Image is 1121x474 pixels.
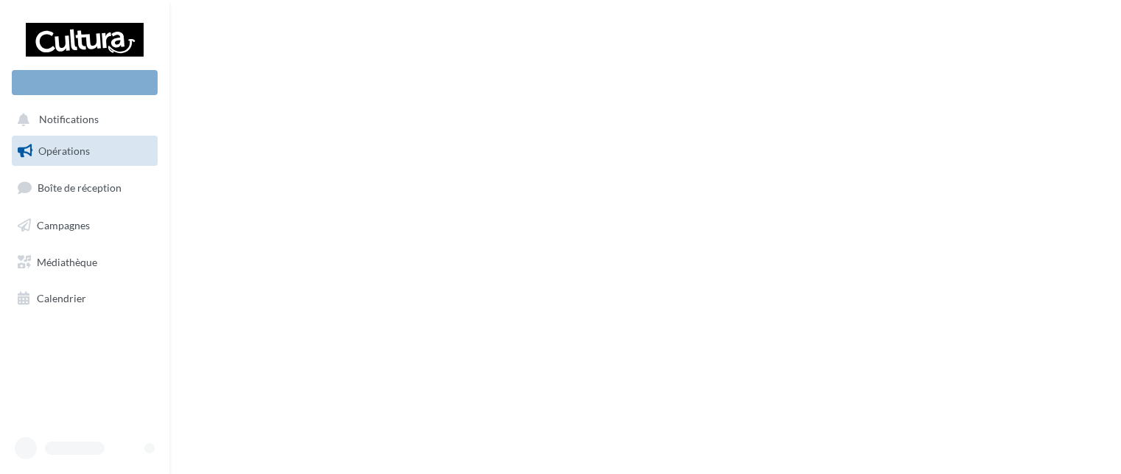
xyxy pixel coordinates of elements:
span: Boîte de réception [38,181,122,194]
span: Calendrier [37,292,86,304]
a: Opérations [9,136,161,167]
a: Boîte de réception [9,172,161,203]
span: Opérations [38,144,90,157]
span: Médiathèque [37,255,97,268]
span: Notifications [39,114,99,126]
a: Médiathèque [9,247,161,278]
div: Nouvelle campagne [12,70,158,95]
span: Campagnes [37,219,90,231]
a: Campagnes [9,210,161,241]
a: Calendrier [9,283,161,314]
